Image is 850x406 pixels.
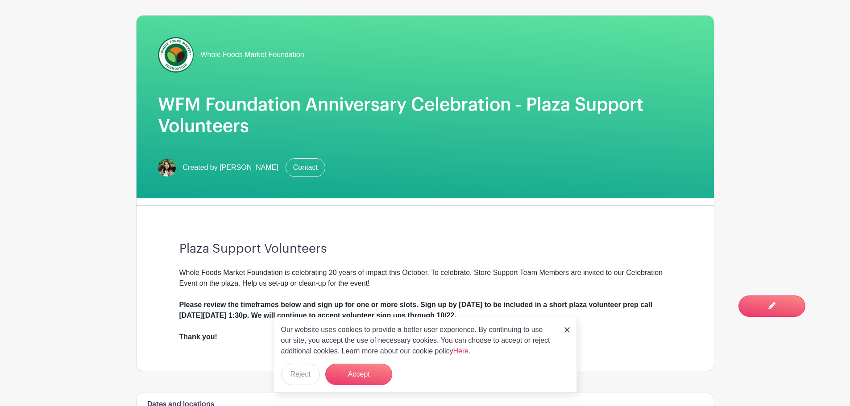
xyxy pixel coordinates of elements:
img: mireya.jpg [158,159,176,176]
img: wfmf_primary_badge_4c.png [158,37,194,73]
button: Reject [281,364,320,385]
a: Contact [286,158,325,177]
img: close_button-5f87c8562297e5c2d7936805f587ecaba9071eb48480494691a3f1689db116b3.svg [564,327,570,332]
span: Whole Foods Market Foundation [201,49,304,60]
span: Created by [PERSON_NAME] [183,162,278,173]
div: Whole Foods Market Foundation is celebrating 20 years of impact this October. To celebrate, Store... [179,267,671,342]
p: Our website uses cookies to provide a better user experience. By continuing to use our site, you ... [281,324,555,357]
h1: WFM Foundation Anniversary Celebration - Plaza Support Volunteers [158,94,692,137]
strong: Please review the timeframes below and sign up for one or more slots. Sign up by [DATE] to be inc... [179,301,652,340]
h3: Plaza Support Volunteers [179,242,671,257]
a: Here [453,347,469,355]
button: Accept [325,364,392,385]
